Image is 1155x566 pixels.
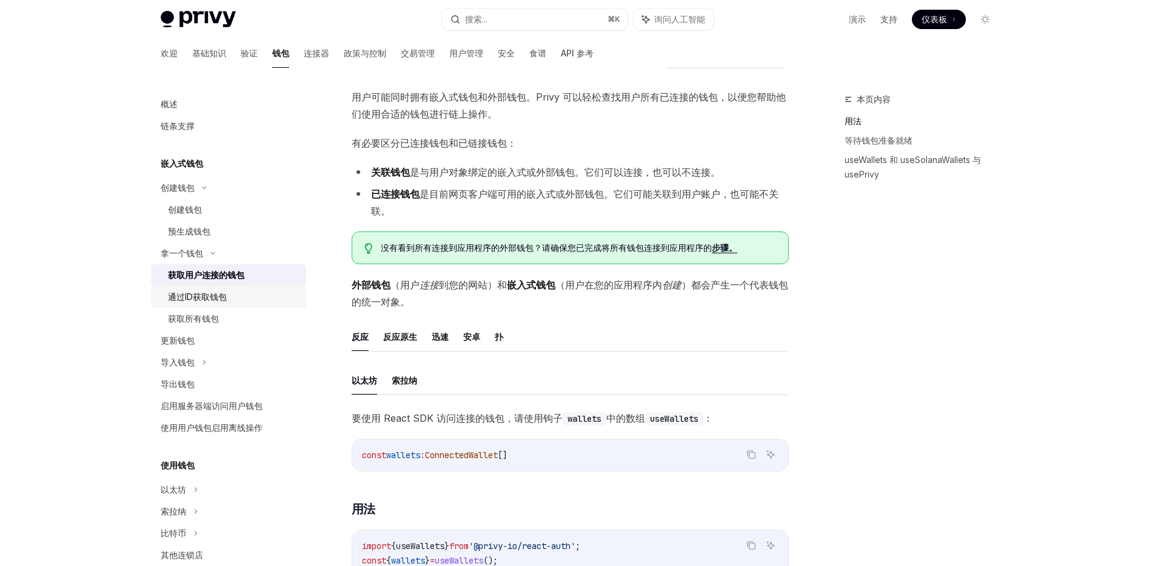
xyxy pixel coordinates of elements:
a: 演示 [849,13,866,25]
a: 欢迎 [161,39,178,68]
font: 导出钱包 [161,379,195,389]
font: （用户 [390,279,420,291]
font: 使用用户钱包启用离线操作 [161,422,263,433]
button: 迅速 [432,322,449,351]
font: 支持 [880,14,897,24]
img: 灯光标志 [161,11,236,28]
font: 导入钱包 [161,357,195,367]
span: wallets [386,450,420,461]
font: 嵌入式钱包 [507,279,555,291]
button: 询问人工智能 [763,538,778,553]
button: 询问人工智能 [634,8,714,30]
span: ; [575,541,580,551]
font: 政策与控制 [344,48,386,58]
button: 搜索...⌘K [442,8,628,30]
a: 其他连锁店 [151,544,306,566]
a: 连接器 [304,39,329,68]
font: 关联钱包 [371,166,410,178]
a: 支持 [880,13,897,25]
font: 创建钱包 [161,182,195,193]
code: useWallets [645,412,703,425]
font: 是目前网页客户端可用的嵌入式或外部钱包。它们可能关联到用户账户，也可能不关联。 [371,188,778,217]
span: from [449,541,469,551]
a: 基础知识 [192,39,226,68]
button: 复制代码块中的内容 [743,447,759,462]
font: 安全 [498,48,515,58]
button: 反应原生 [383,322,417,351]
font: 有必要区分已连接钱包和已链接钱包： [352,137,517,149]
font: 仪表板 [922,14,947,24]
a: 创建钱包 [151,199,306,221]
a: 验证 [241,39,258,68]
a: 等待钱包准备就绪 [845,131,1005,150]
a: 用户管理 [449,39,483,68]
span: useWallets [396,541,444,551]
span: import [362,541,391,551]
button: 复制代码块中的内容 [743,538,759,553]
font: 通过ID获取钱包 [168,291,227,302]
font: 欢迎 [161,48,178,58]
a: 仪表板 [912,10,966,29]
font: 以太坊 [161,484,186,494]
font: 启用服务器端访问用户钱包 [161,401,263,411]
font: 搜索... [465,14,487,24]
a: 安全 [498,39,515,68]
a: 步骤。 [712,242,737,253]
font: 所有钱包连接到应用程序的 [610,242,712,253]
font: ）都会 [681,279,711,291]
a: 通过ID获取钱包 [151,286,306,308]
font: 安卓 [463,331,480,342]
font: 是与用户对象绑定的嵌入式或外部钱包。它们可以连接，也可以不连接。 [410,166,720,178]
a: useWallets 和 useSolanaWallets 与 usePrivy [845,150,1005,184]
font: ： [703,412,713,424]
button: 反应 [352,322,369,351]
span: } [425,555,430,566]
font: ⌘ [608,15,615,24]
font: 步骤。 [712,242,737,253]
span: useWallets [435,555,483,566]
font: 迅速 [432,331,449,342]
a: 预生成钱包 [151,221,306,242]
font: （用户在您的应用程序内 [555,279,662,291]
a: 概述 [151,93,306,115]
font: 用法 [845,116,862,126]
font: 连接器 [304,48,329,58]
span: (); [483,555,498,566]
font: 拿一个钱包 [161,248,203,258]
code: wallets [563,412,606,425]
font: 链条支撑 [161,121,195,131]
font: 预生成钱包 [168,226,210,236]
font: 连接 [420,279,439,291]
font: 创建钱包 [168,204,202,215]
font: 概述 [161,99,178,109]
a: 钱包 [272,39,289,68]
span: : [420,450,425,461]
font: 演示 [849,14,866,24]
span: '@privy-io/react-auth' [469,541,575,551]
font: 比特币 [161,528,186,538]
font: 获取所有钱包 [168,313,219,324]
a: 更新钱包 [151,330,306,351]
button: 切换暗模式 [976,10,995,29]
font: 用户可能同时拥有嵌入式钱包和外部钱包。Privy 可以轻松查找用户所有已连接的钱包，以便您帮助他们使用合适的钱包进行链上操作。 [352,91,786,120]
font: 用户管理 [449,48,483,58]
font: 扑 [495,331,503,342]
svg: 提示 [364,243,373,254]
font: 索拉纳 [392,375,417,385]
span: [] [498,450,507,461]
button: 以太坊 [352,366,377,395]
font: 创建 [662,279,681,291]
span: = [430,555,435,566]
font: 反应原生 [383,331,417,342]
font: 本页内容 [857,94,891,104]
font: 获取用户连接的钱包 [168,270,244,280]
font: K [615,15,620,24]
a: 启用服务器端访问用户钱包 [151,395,306,417]
font: 询问人工智能 [654,14,705,24]
a: 食谱 [529,39,546,68]
font: 验证 [241,48,258,58]
span: const [362,555,386,566]
font: 钱包 [272,48,289,58]
span: const [362,450,386,461]
button: 询问人工智能 [763,447,778,462]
